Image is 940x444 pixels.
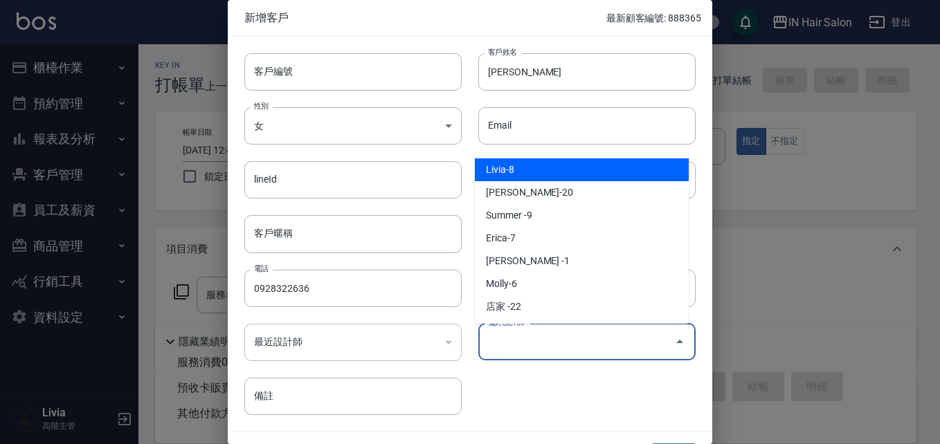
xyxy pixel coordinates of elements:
[669,331,691,353] button: Close
[488,47,517,57] label: 客戶姓名
[475,272,689,295] li: Molly-6
[606,11,701,26] p: 最新顧客編號: 888365
[475,204,689,227] li: Summer -9
[244,11,606,25] span: 新增客戶
[254,263,269,274] label: 電話
[475,227,689,250] li: Erica-7
[488,317,524,328] label: 偏好設計師
[475,295,689,318] li: 店家 -22
[475,158,689,181] li: Livia-8
[244,107,462,145] div: 女
[254,101,269,111] label: 性別
[475,181,689,204] li: [PERSON_NAME]-20
[475,250,689,272] li: [PERSON_NAME] -1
